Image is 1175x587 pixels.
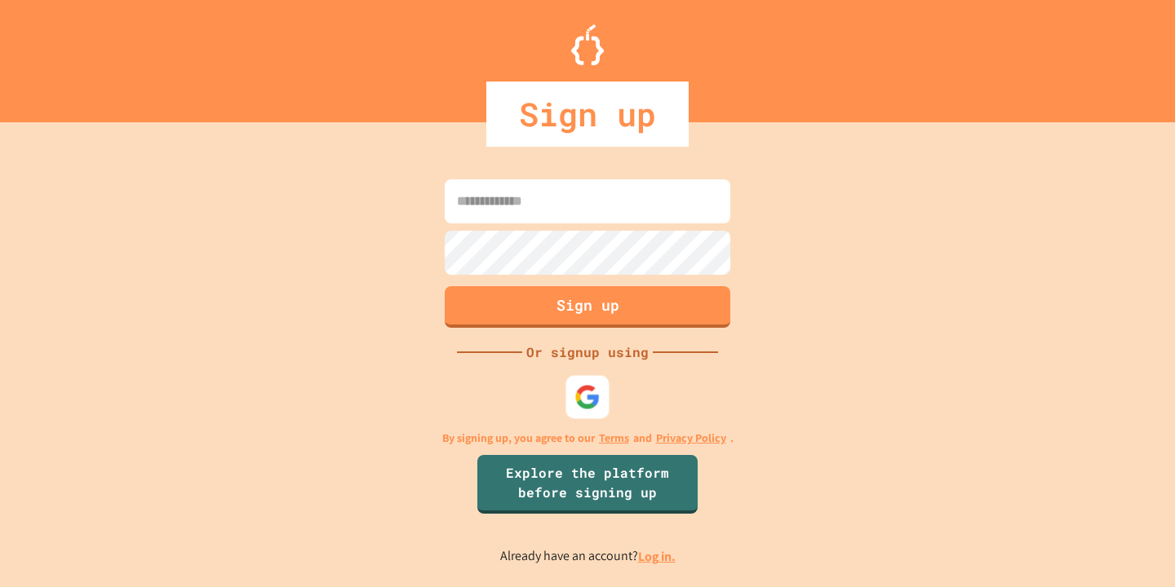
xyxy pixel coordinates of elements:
[638,548,676,565] a: Log in.
[477,455,698,514] a: Explore the platform before signing up
[500,546,676,567] p: Already have an account?
[571,24,604,65] img: Logo.svg
[574,384,601,410] img: google-icon.svg
[656,430,726,447] a: Privacy Policy
[486,82,689,147] div: Sign up
[522,342,653,362] div: Or signup using
[599,430,629,447] a: Terms
[442,430,734,447] p: By signing up, you agree to our and .
[445,286,730,328] button: Sign up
